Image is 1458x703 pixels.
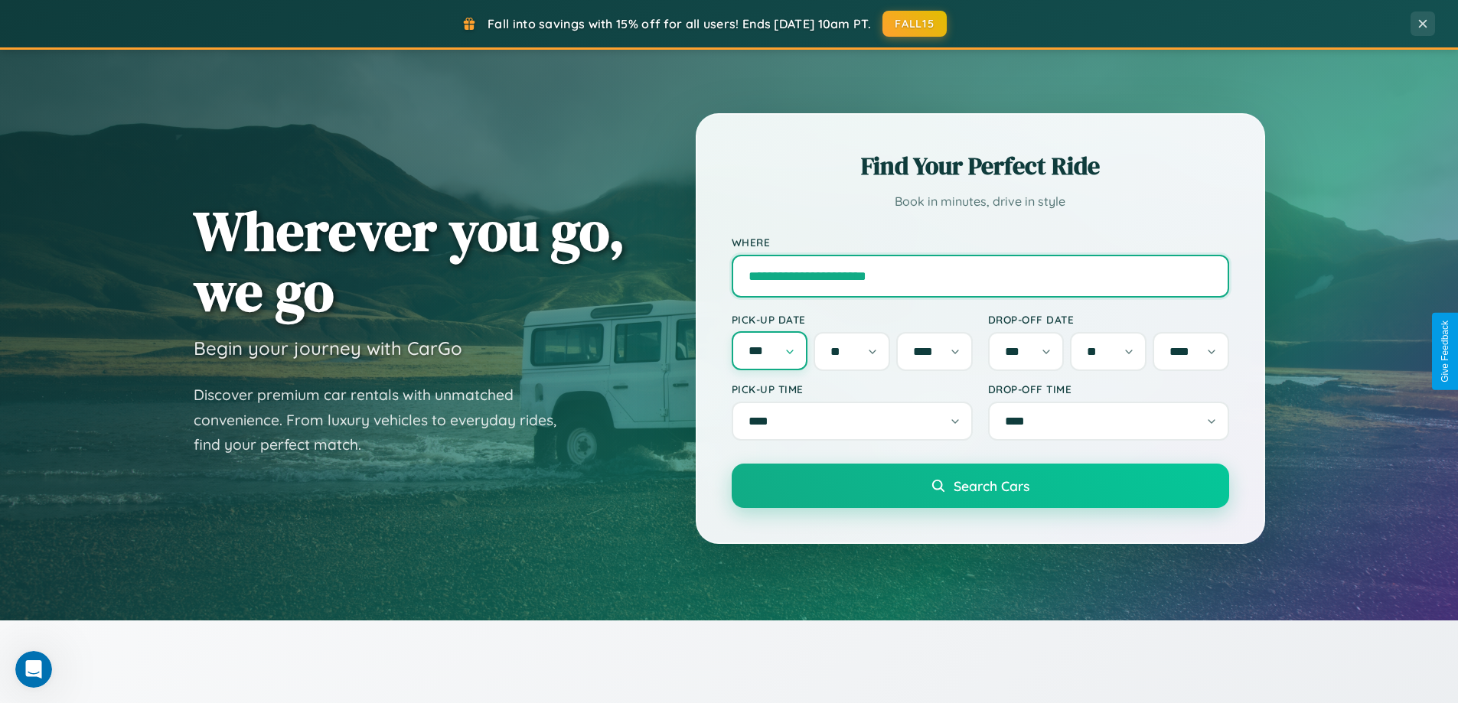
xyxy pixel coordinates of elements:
[15,651,52,688] iframe: Intercom live chat
[882,11,947,37] button: FALL15
[732,236,1229,249] label: Where
[988,313,1229,326] label: Drop-off Date
[732,382,973,395] label: Pick-up Time
[194,337,462,360] h3: Begin your journey with CarGo
[732,190,1229,213] p: Book in minutes, drive in style
[988,382,1229,395] label: Drop-off Time
[488,16,871,31] span: Fall into savings with 15% off for all users! Ends [DATE] 10am PT.
[732,313,973,326] label: Pick-up Date
[1440,321,1450,382] div: Give Feedback
[732,464,1229,508] button: Search Cars
[194,200,625,321] h1: Wherever you go, we go
[194,382,576,457] p: Discover premium car rentals with unmatched convenience. From luxury vehicles to everyday rides, ...
[732,149,1229,183] h2: Find Your Perfect Ride
[954,477,1029,494] span: Search Cars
